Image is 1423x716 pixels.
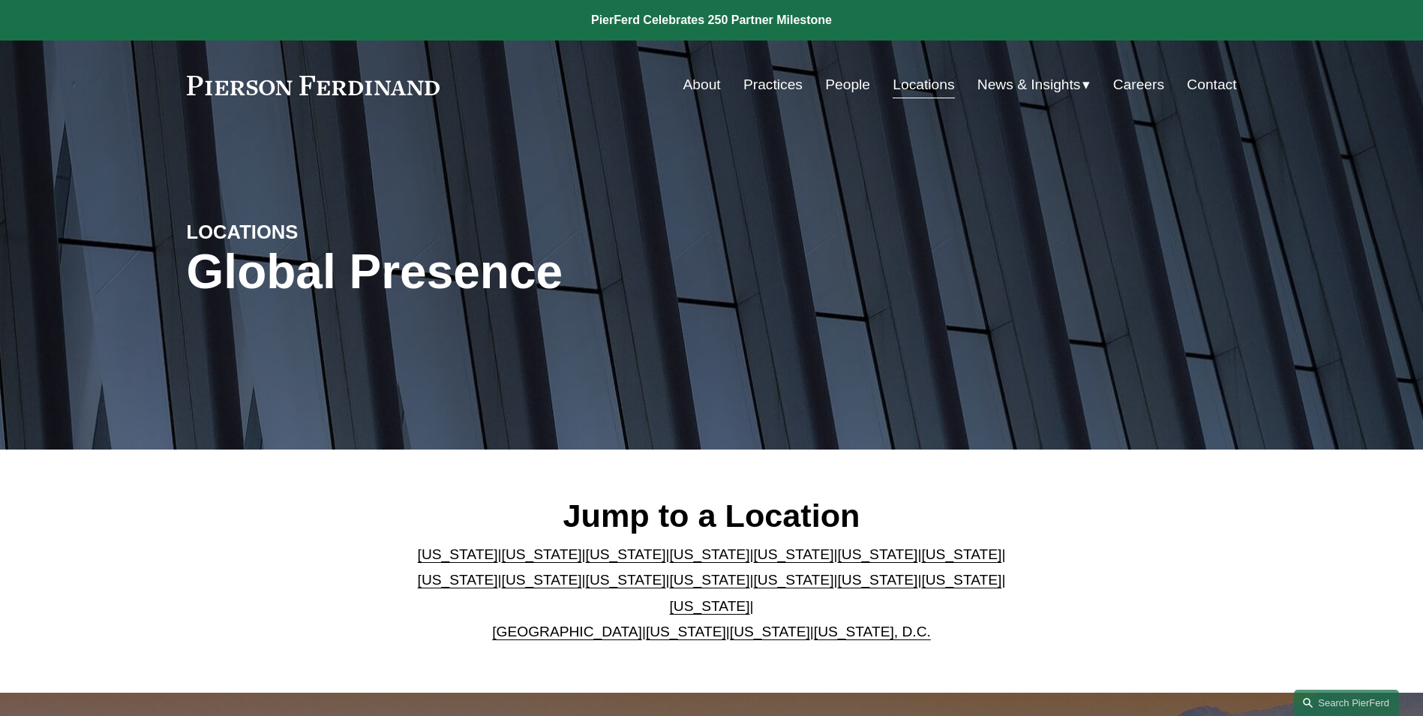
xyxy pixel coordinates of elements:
a: [US_STATE], D.C. [814,624,931,639]
a: [US_STATE] [646,624,726,639]
a: [US_STATE] [586,546,666,562]
a: [US_STATE] [670,598,750,614]
a: About [683,71,721,99]
a: Careers [1113,71,1164,99]
a: [US_STATE] [670,546,750,562]
a: Contact [1187,71,1236,99]
a: [US_STATE] [837,546,917,562]
a: [US_STATE] [502,572,582,588]
span: News & Insights [977,72,1081,98]
a: Search this site [1294,690,1399,716]
a: [US_STATE] [921,546,1001,562]
a: [US_STATE] [753,546,833,562]
p: | | | | | | | | | | | | | | | | | | [405,542,1018,645]
a: [US_STATE] [670,572,750,588]
a: [GEOGRAPHIC_DATA] [492,624,642,639]
a: [US_STATE] [921,572,1001,588]
a: Locations [893,71,954,99]
a: [US_STATE] [753,572,833,588]
a: [US_STATE] [586,572,666,588]
a: [US_STATE] [730,624,810,639]
a: folder dropdown [977,71,1091,99]
a: Practices [743,71,803,99]
h4: LOCATIONS [187,220,449,244]
a: [US_STATE] [502,546,582,562]
a: [US_STATE] [837,572,917,588]
a: People [825,71,870,99]
a: [US_STATE] [418,546,498,562]
h1: Global Presence [187,245,887,299]
a: [US_STATE] [418,572,498,588]
h2: Jump to a Location [405,496,1018,535]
